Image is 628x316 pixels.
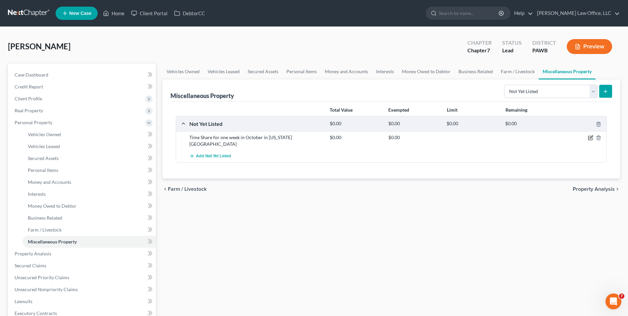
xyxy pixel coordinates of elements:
span: Money Owed to Debtor [28,203,76,209]
span: Farm / Livestock [28,227,62,233]
i: chevron_right [615,186,620,192]
div: $0.00 [326,134,385,141]
a: Miscellaneous Property [539,64,596,79]
a: Money and Accounts [321,64,372,79]
div: $0.00 [385,121,444,127]
div: Not Yet Listed [186,120,326,127]
a: Vehicles Leased [23,140,156,152]
iframe: Intercom live chat [605,293,621,309]
div: Time Share for one week in October in [US_STATE][GEOGRAPHIC_DATA] [186,134,326,147]
i: chevron_left [163,186,168,192]
a: [PERSON_NAME] Law Office, LLC [534,7,620,19]
a: Unsecured Nonpriority Claims [9,284,156,295]
span: Business Related [28,215,62,221]
button: Add Not Yet Listed [189,150,231,162]
a: Interests [23,188,156,200]
a: Vehicles Owned [23,129,156,140]
span: 7 [487,47,490,53]
span: Add Not Yet Listed [196,154,231,159]
span: Vehicles Owned [28,132,61,137]
a: Vehicles Owned [163,64,204,79]
a: Credit Report [9,81,156,93]
span: Interests [28,191,46,197]
a: Personal Items [23,164,156,176]
a: Help [511,7,533,19]
a: Unsecured Priority Claims [9,272,156,284]
a: Secured Claims [9,260,156,272]
a: Client Portal [128,7,171,19]
div: Status [502,39,522,47]
span: Farm / Livestock [168,186,207,192]
a: Interests [372,64,398,79]
a: Secured Assets [23,152,156,164]
span: Unsecured Priority Claims [15,275,69,280]
a: Money and Accounts [23,176,156,188]
a: Case Dashboard [9,69,156,81]
div: Chapter [467,39,492,47]
div: Miscellaneous Property [170,92,234,100]
a: Vehicles Leased [204,64,244,79]
span: Money and Accounts [28,179,71,185]
div: $0.00 [502,121,560,127]
div: $0.00 [385,134,444,141]
div: $0.00 [443,121,502,127]
a: DebtorCC [171,7,208,19]
a: Property Analysis [9,248,156,260]
a: Secured Assets [244,64,282,79]
a: Miscellaneous Property [23,236,156,248]
span: Secured Claims [15,263,46,268]
span: Client Profile [15,96,42,101]
span: [PERSON_NAME] [8,41,71,51]
strong: Remaining [506,107,527,113]
span: Property Analysis [573,186,615,192]
div: $0.00 [326,121,385,127]
span: Personal Property [15,120,52,125]
div: PAWB [532,47,556,54]
a: Business Related [23,212,156,224]
span: Vehicles Leased [28,143,60,149]
div: Lead [502,47,522,54]
span: Property Analysis [15,251,51,256]
a: Home [100,7,128,19]
a: Lawsuits [9,295,156,307]
span: Miscellaneous Property [28,239,77,244]
span: Case Dashboard [15,72,48,78]
span: New Case [69,11,91,16]
input: Search by name... [439,7,500,19]
a: Farm / Livestock [497,64,539,79]
span: Lawsuits [15,298,32,304]
strong: Total Value [330,107,353,113]
span: Real Property [15,108,43,113]
span: Unsecured Nonpriority Claims [15,287,78,292]
strong: Limit [447,107,458,113]
strong: Exempted [388,107,409,113]
span: Executory Contracts [15,310,57,316]
span: 7 [619,293,624,299]
a: Money Owed to Debtor [23,200,156,212]
button: Preview [567,39,612,54]
span: Secured Assets [28,155,59,161]
a: Money Owed to Debtor [398,64,455,79]
div: District [532,39,556,47]
a: Business Related [455,64,497,79]
a: Personal Items [282,64,321,79]
button: chevron_left Farm / Livestock [163,186,207,192]
span: Personal Items [28,167,58,173]
span: Credit Report [15,84,43,89]
button: Property Analysis chevron_right [573,186,620,192]
a: Farm / Livestock [23,224,156,236]
div: Chapter [467,47,492,54]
